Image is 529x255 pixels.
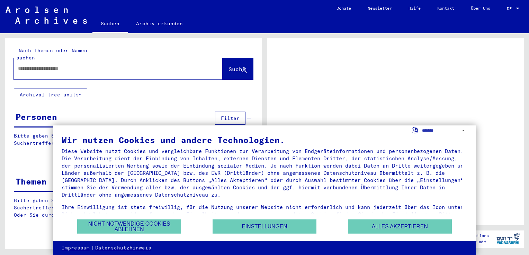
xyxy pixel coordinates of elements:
[95,245,151,252] a: Datenschutzhinweis
[16,47,87,61] mat-label: Nach Themen oder Namen suchen
[213,219,316,234] button: Einstellungen
[92,15,128,33] a: Suchen
[62,136,467,144] div: Wir nutzen Cookies und andere Technologien.
[62,148,467,198] div: Diese Website nutzt Cookies und vergleichbare Funktionen zur Verarbeitung von Endgeräteinformatio...
[128,15,191,32] a: Archiv erkunden
[411,126,419,133] label: Sprache auswählen
[62,245,90,252] a: Impressum
[348,219,452,234] button: Alles akzeptieren
[14,197,253,219] p: Bitte geben Sie einen Suchbegriff ein oder nutzen Sie die Filter, um Suchertreffer zu erhalten. O...
[14,88,87,101] button: Archival tree units
[221,115,240,121] span: Filter
[495,230,521,247] img: yv_logo.png
[16,175,47,188] div: Themen
[223,58,253,79] button: Suche
[507,6,514,11] span: DE
[6,7,87,24] img: Arolsen_neg.svg
[215,112,245,125] button: Filter
[62,204,467,225] div: Ihre Einwilligung ist stets freiwillig, für die Nutzung unserer Website nicht erforderlich und ka...
[228,66,246,73] span: Suche
[16,111,57,123] div: Personen
[422,125,467,135] select: Sprache auswählen
[14,132,253,147] p: Bitte geben Sie einen Suchbegriff ein oder nutzen Sie die Filter, um Suchertreffer zu erhalten.
[77,219,181,234] button: Nicht notwendige Cookies ablehnen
